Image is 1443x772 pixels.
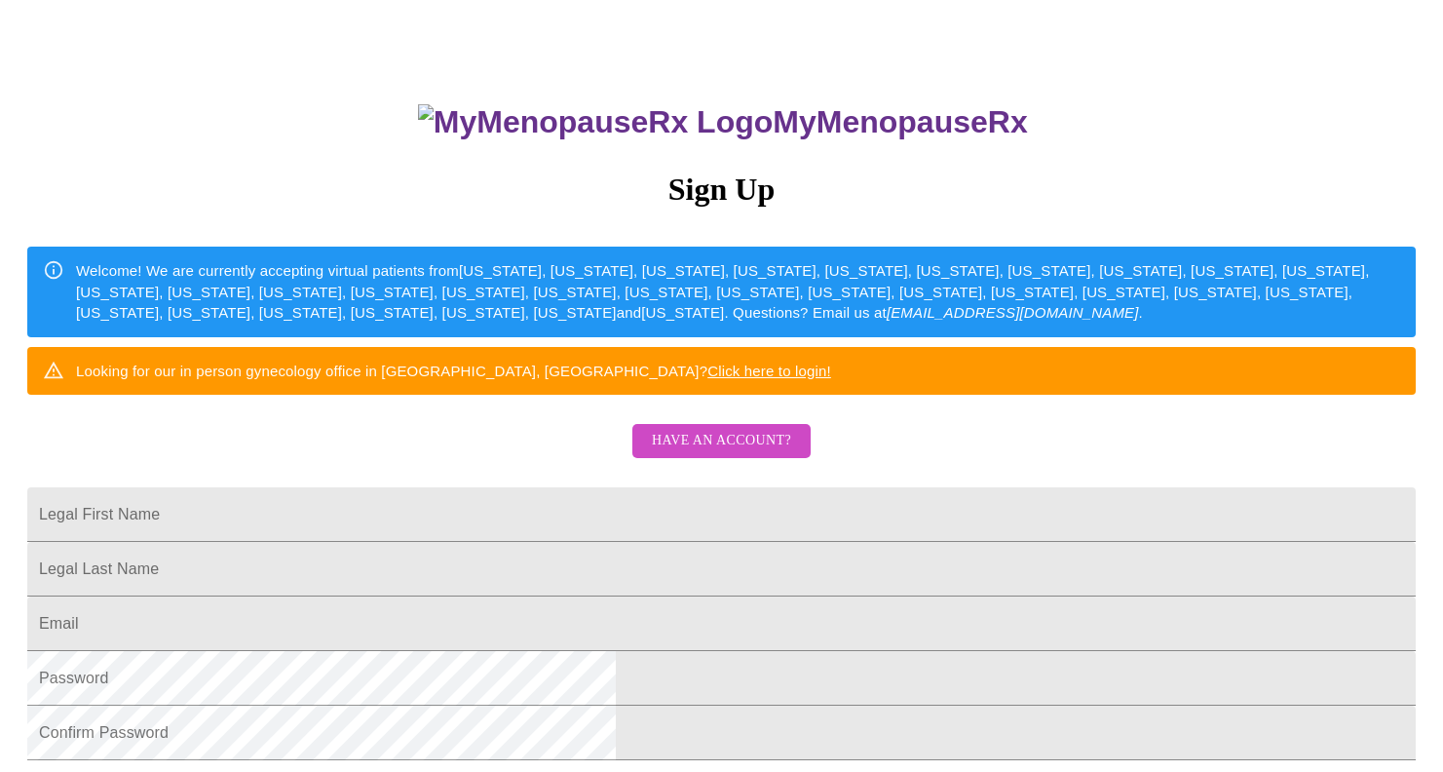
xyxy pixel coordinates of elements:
img: MyMenopauseRx Logo [418,104,773,140]
div: Welcome! We are currently accepting virtual patients from [US_STATE], [US_STATE], [US_STATE], [US... [76,252,1400,330]
div: Looking for our in person gynecology office in [GEOGRAPHIC_DATA], [GEOGRAPHIC_DATA]? [76,353,831,389]
em: [EMAIL_ADDRESS][DOMAIN_NAME] [887,304,1139,321]
a: Click here to login! [707,363,831,379]
h3: MyMenopauseRx [30,104,1417,140]
span: Have an account? [652,429,791,453]
a: Have an account? [627,445,816,462]
button: Have an account? [632,424,811,458]
h3: Sign Up [27,172,1416,208]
